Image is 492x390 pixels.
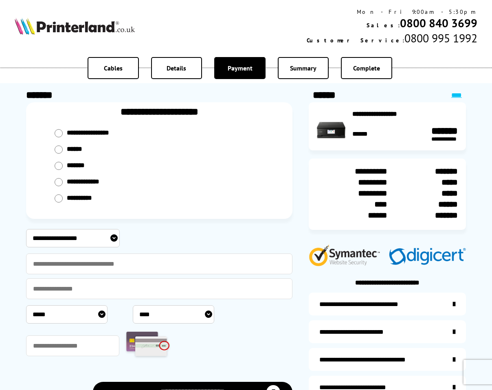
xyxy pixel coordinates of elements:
[400,15,477,31] a: 0800 840 3699
[309,293,466,315] a: additional-ink
[167,64,186,72] span: Details
[290,64,316,72] span: Summary
[228,64,253,72] span: Payment
[104,64,123,72] span: Cables
[367,22,400,29] span: Sales:
[404,31,477,46] span: 0800 995 1992
[309,348,466,371] a: additional-cables
[309,320,466,343] a: items-arrive
[353,64,380,72] span: Complete
[307,37,404,44] span: Customer Service:
[15,18,135,35] img: Printerland Logo
[307,8,477,15] div: Mon - Fri 9:00am - 5:30pm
